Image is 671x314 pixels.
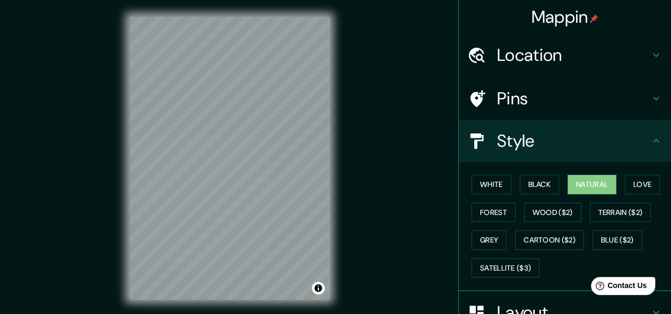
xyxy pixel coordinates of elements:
[592,230,642,250] button: Blue ($2)
[497,44,650,66] h4: Location
[312,282,325,294] button: Toggle attribution
[625,175,660,194] button: Love
[459,77,671,120] div: Pins
[497,88,650,109] h4: Pins
[590,14,598,23] img: pin-icon.png
[515,230,584,250] button: Cartoon ($2)
[472,258,539,278] button: Satellite ($3)
[577,273,659,302] iframe: Help widget launcher
[459,120,671,162] div: Style
[568,175,616,194] button: Natural
[472,203,516,222] button: Forest
[459,34,671,76] div: Location
[472,230,507,250] button: Grey
[520,175,560,194] button: Black
[497,130,650,151] h4: Style
[531,6,599,28] h4: Mappin
[524,203,581,222] button: Wood ($2)
[590,203,651,222] button: Terrain ($2)
[472,175,511,194] button: White
[129,17,330,300] canvas: Map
